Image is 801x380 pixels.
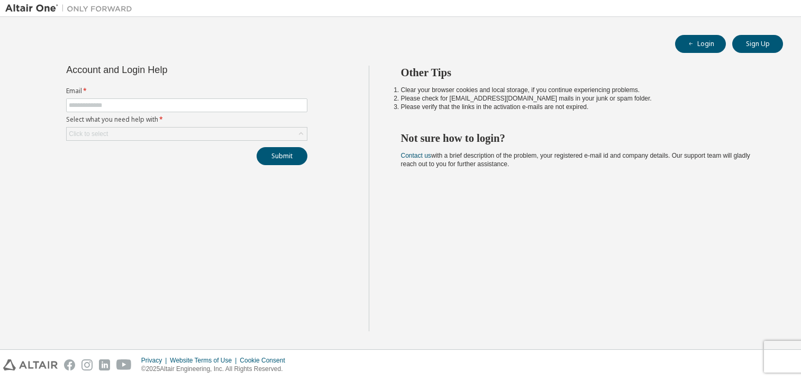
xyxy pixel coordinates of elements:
li: Clear your browser cookies and local storage, if you continue experiencing problems. [401,86,764,94]
li: Please check for [EMAIL_ADDRESS][DOMAIN_NAME] mails in your junk or spam folder. [401,94,764,103]
h2: Not sure how to login? [401,131,764,145]
div: Privacy [141,356,170,365]
li: Please verify that the links in the activation e-mails are not expired. [401,103,764,111]
div: Click to select [69,130,108,138]
label: Select what you need help with [66,115,307,124]
img: youtube.svg [116,359,132,370]
img: linkedin.svg [99,359,110,370]
img: altair_logo.svg [3,359,58,370]
button: Login [675,35,726,53]
div: Click to select [67,128,307,140]
div: Website Terms of Use [170,356,240,365]
div: Account and Login Help [66,66,259,74]
span: with a brief description of the problem, your registered e-mail id and company details. Our suppo... [401,152,750,168]
p: © 2025 Altair Engineering, Inc. All Rights Reserved. [141,365,292,374]
img: instagram.svg [81,359,93,370]
img: facebook.svg [64,359,75,370]
a: Contact us [401,152,431,159]
div: Cookie Consent [240,356,291,365]
button: Sign Up [732,35,783,53]
label: Email [66,87,307,95]
img: Altair One [5,3,138,14]
button: Submit [257,147,307,165]
h2: Other Tips [401,66,764,79]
